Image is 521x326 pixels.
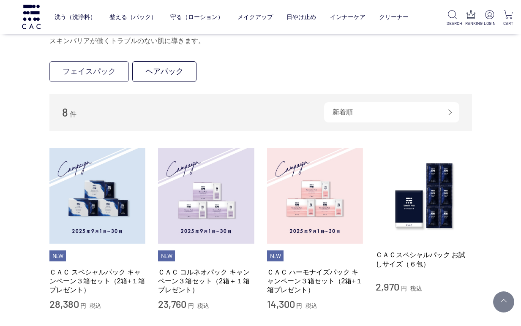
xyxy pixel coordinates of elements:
[49,268,146,295] a: ＣＡＣ スペシャルパック キャンペーン３箱セット（2箱+１箱プレゼント）
[62,106,68,119] span: 8
[237,7,273,27] a: メイクアップ
[267,268,363,295] a: ＣＡＣ ハーモナイズパック キャンペーン３箱セット（2箱+１箱プレゼント）
[484,10,496,27] a: LOGIN
[376,280,399,293] span: 2,970
[55,7,96,27] a: 洗う（洗浄料）
[132,61,196,82] a: ヘアパック
[376,250,472,269] a: ＣＡＣスペシャルパック お試しサイズ（６包）
[465,10,477,27] a: RANKING
[447,20,458,27] p: SEARCH
[267,298,295,310] span: 14,300
[401,285,407,292] span: 円
[49,21,472,48] div: ＣＡＣのパックは洗い流すタイプ。粘性に優れた多糖類パックが角層を抱え込み、保湿保護しながらケア。多糖類がもつポテンシャルで、スキンバリアが働くトラブルのない肌に導きます。
[49,298,79,310] span: 28,380
[324,102,459,122] div: 新着順
[158,148,254,244] img: ＣＡＣ コルネオパック キャンペーン３箱セット（2箱＋１箱プレゼント）
[447,10,458,27] a: SEARCH
[502,20,514,27] p: CART
[80,302,86,309] span: 円
[465,20,477,27] p: RANKING
[197,302,209,309] span: 税込
[267,148,363,244] img: ＣＡＣ ハーモナイズパック キャンペーン３箱セット（2箱+１箱プレゼント）
[267,250,284,261] li: NEW
[109,7,157,27] a: 整える（パック）
[306,302,317,309] span: 税込
[90,302,101,309] span: 税込
[158,298,186,310] span: 23,760
[158,250,175,261] li: NEW
[158,268,254,295] a: ＣＡＣ コルネオパック キャンペーン３箱セット（2箱＋１箱プレゼント）
[296,302,302,309] span: 円
[188,302,194,309] span: 円
[379,7,409,27] a: クリーナー
[21,5,42,29] img: logo
[376,148,472,244] img: ＣＡＣスペシャルパック お試しサイズ（６包）
[410,285,422,292] span: 税込
[49,148,146,244] img: ＣＡＣ スペシャルパック キャンペーン３箱セット（2箱+１箱プレゼント）
[484,20,496,27] p: LOGIN
[330,7,366,27] a: インナーケア
[502,10,514,27] a: CART
[49,61,129,82] a: フェイスパック
[170,7,224,27] a: 守る（ローション）
[70,111,76,118] span: 件
[49,250,66,261] li: NEW
[286,7,316,27] a: 日やけ止め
